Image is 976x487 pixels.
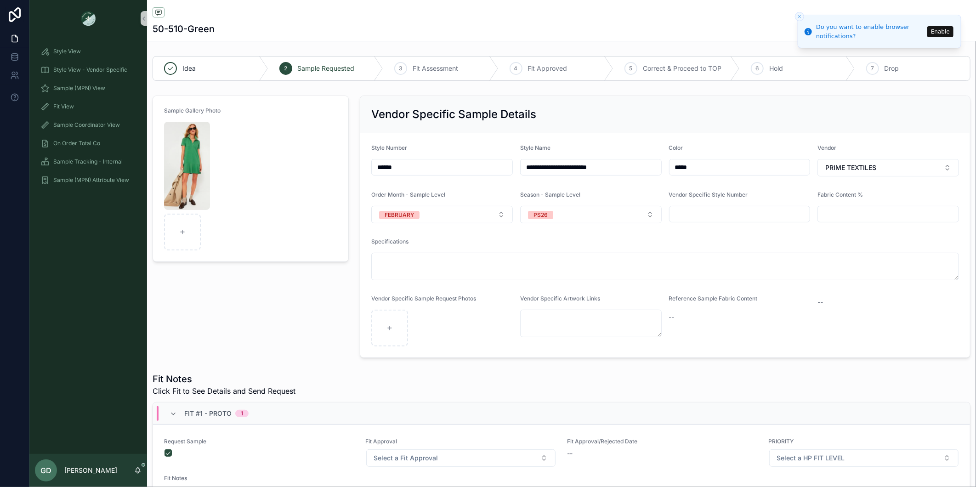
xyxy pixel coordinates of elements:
[64,466,117,475] p: [PERSON_NAME]
[371,295,476,302] span: Vendor Specific Sample Request Photos
[413,64,458,73] span: Fit Assessment
[35,153,142,170] a: Sample Tracking - Internal
[520,206,662,223] button: Select Button
[53,48,81,55] span: Style View
[399,65,403,72] span: 3
[756,65,759,72] span: 6
[669,191,748,198] span: Vendor Specific Style Number
[29,37,147,200] div: scrollable content
[817,144,836,151] span: Vendor
[53,121,120,129] span: Sample Coordinator View
[371,107,536,122] h2: Vendor Specific Sample Details
[567,449,573,458] span: --
[669,295,758,302] span: Reference Sample Fabric Content
[35,117,142,133] a: Sample Coordinator View
[816,23,925,40] div: Do you want to enable browser notifications?
[35,80,142,96] a: Sample (MPN) View
[669,144,683,151] span: Color
[514,65,518,72] span: 4
[35,62,142,78] a: Style View - Vendor Specific
[630,65,633,72] span: 5
[35,98,142,115] a: Fit View
[371,238,409,245] span: Specifications
[528,64,567,73] span: Fit Approved
[643,64,721,73] span: Correct & Proceed to TOP
[40,465,51,476] span: GD
[385,211,414,219] div: FEBRUARY
[53,103,74,110] span: Fit View
[777,453,845,463] span: Select a HP FIT LEVEL
[885,64,899,73] span: Drop
[164,475,959,482] span: Fit Notes
[53,85,105,92] span: Sample (MPN) View
[53,176,129,184] span: Sample (MPN) Attribute View
[817,191,863,198] span: Fabric Content %
[769,438,959,445] span: PRIORITY
[371,144,407,151] span: Style Number
[153,23,215,35] h1: 50-510-Green
[371,191,445,198] span: Order Month - Sample Level
[520,295,600,302] span: Vendor Specific Artwork Links
[241,410,243,417] div: 1
[769,449,959,467] button: Select Button
[284,65,287,72] span: 2
[53,66,127,74] span: Style View - Vendor Specific
[35,135,142,152] a: On Order Total Co
[567,438,758,445] span: Fit Approval/Rejected Date
[366,438,556,445] span: Fit Approval
[35,43,142,60] a: Style View
[374,453,438,463] span: Select a Fit Approval
[164,107,221,114] span: Sample Gallery Photo
[298,64,355,73] span: Sample Requested
[164,122,210,210] img: Screenshot-2025-09-30-161913.png
[769,64,783,73] span: Hold
[520,191,580,198] span: Season - Sample Level
[81,11,96,26] img: App logo
[153,373,295,385] h1: Fit Notes
[795,12,804,21] button: Close toast
[35,172,142,188] a: Sample (MPN) Attribute View
[871,65,874,72] span: 7
[817,298,823,307] span: --
[153,385,295,396] span: Click Fit to See Details and Send Request
[371,206,513,223] button: Select Button
[164,438,355,445] span: Request Sample
[53,140,100,147] span: On Order Total Co
[817,159,959,176] button: Select Button
[927,26,953,37] button: Enable
[669,312,675,322] span: --
[825,163,876,172] span: PRIME TEXTILES
[520,144,550,151] span: Style Name
[182,64,196,73] span: Idea
[366,449,556,467] button: Select Button
[533,211,548,219] div: PS26
[184,409,232,418] span: Fit #1 - Proto
[53,158,123,165] span: Sample Tracking - Internal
